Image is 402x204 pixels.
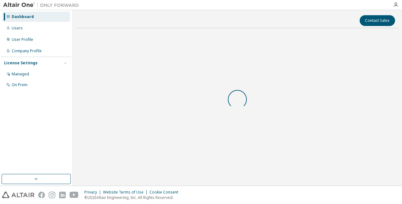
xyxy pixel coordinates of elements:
[149,190,182,195] div: Cookie Consent
[3,2,82,8] img: Altair One
[103,190,149,195] div: Website Terms of Use
[70,192,79,198] img: youtube.svg
[4,61,38,66] div: License Settings
[12,82,27,87] div: On Prem
[84,190,103,195] div: Privacy
[12,37,33,42] div: User Profile
[360,15,395,26] button: Contact Sales
[12,48,42,54] div: Company Profile
[12,72,29,77] div: Managed
[2,192,34,198] img: altair_logo.svg
[12,14,34,19] div: Dashboard
[84,195,182,200] p: © 2025 Altair Engineering, Inc. All Rights Reserved.
[49,192,55,198] img: instagram.svg
[12,26,23,31] div: Users
[38,192,45,198] img: facebook.svg
[59,192,66,198] img: linkedin.svg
